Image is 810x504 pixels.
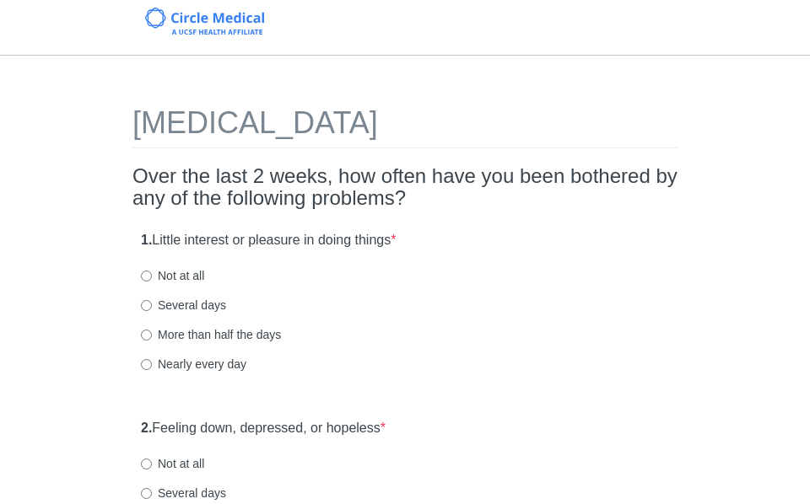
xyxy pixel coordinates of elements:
label: Feeling down, depressed, or hopeless [141,419,386,438]
input: More than half the days [141,330,152,340]
h1: [MEDICAL_DATA] [132,106,678,148]
strong: 1. [141,233,152,247]
label: Several days [141,297,226,314]
h2: Over the last 2 weeks, how often have you been bothered by any of the following problems? [132,165,678,210]
label: Little interest or pleasure in doing things [141,231,396,250]
input: Several days [141,300,152,311]
label: Nearly every day [141,356,246,373]
img: Circle Medical Logo [145,8,264,35]
input: Nearly every day [141,359,152,370]
input: Several days [141,488,152,499]
label: Several days [141,485,226,501]
strong: 2. [141,421,152,435]
input: Not at all [141,458,152,469]
input: Not at all [141,271,152,281]
label: More than half the days [141,326,281,343]
label: Not at all [141,455,204,472]
label: Not at all [141,267,204,284]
